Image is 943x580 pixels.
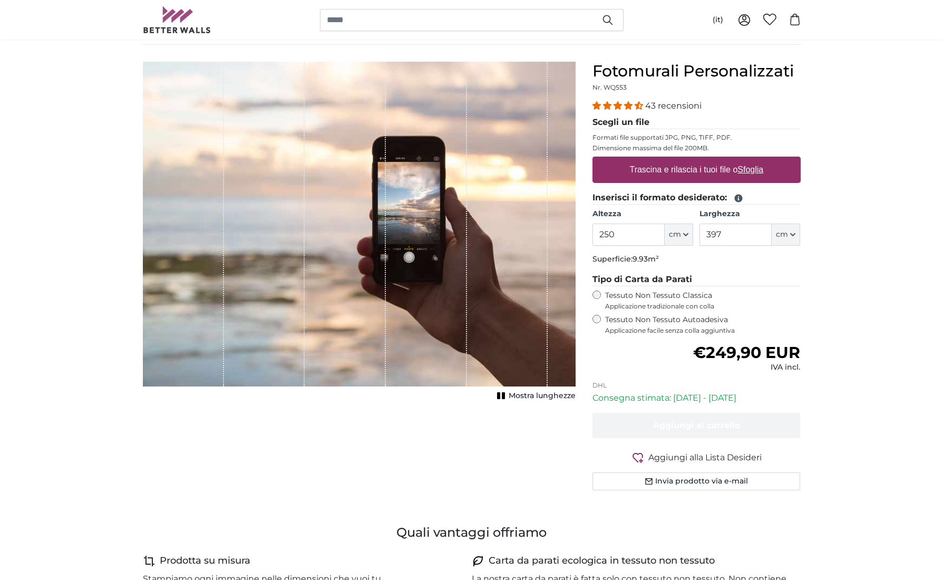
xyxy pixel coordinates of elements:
[592,273,801,286] legend: Tipo di Carta da Parati
[592,451,801,464] button: Aggiungi alla Lista Desideri
[665,224,693,246] button: cm
[592,83,627,91] span: Nr. WQ553
[653,420,740,430] span: Aggiungi al carrello
[776,229,788,240] span: cm
[489,554,715,568] h4: Carta da parati ecologica in tessuto non tessuto
[160,554,250,568] h4: Prodotta su misura
[592,472,801,490] button: Invia prodotto via e-mail
[592,116,801,129] legend: Scegli un file
[693,362,800,373] div: IVA incl.
[143,524,801,541] h3: Quali vantaggi offriamo
[605,291,801,311] label: Tessuto Non Tessuto Classica
[592,62,801,81] h1: Fotomurali Personalizzati
[772,224,800,246] button: cm
[645,101,702,111] span: 43 recensioni
[605,326,801,335] span: Applicazione facile senza colla aggiuntiva
[592,381,801,390] p: DHL
[592,209,693,219] label: Altezza
[693,343,800,362] span: €249,90 EUR
[143,6,211,33] img: Betterwalls
[699,209,800,219] label: Larghezza
[625,159,767,180] label: Trascina e rilascia i tuoi file o
[669,229,681,240] span: cm
[648,451,762,464] span: Aggiungi alla Lista Desideri
[592,144,801,152] p: Dimensione massima del file 200MB.
[605,302,801,311] span: Applicazione tradizionale con colla
[592,191,801,205] legend: Inserisci il formato desiderato:
[592,101,645,111] span: 4.40 stars
[704,11,732,30] button: (it)
[143,62,576,403] div: 1 of 1
[592,392,801,404] p: Consegna stimata: [DATE] - [DATE]
[592,133,801,142] p: Formati file supportati JPG, PNG, TIFF, PDF.
[592,413,801,438] button: Aggiungi al carrello
[737,165,763,174] u: Sfoglia
[494,389,576,403] button: Mostra lunghezze
[605,315,801,335] label: Tessuto Non Tessuto Autoadesiva
[592,254,801,265] p: Superficie:
[633,254,659,264] span: 9.93m²
[509,391,576,401] span: Mostra lunghezze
